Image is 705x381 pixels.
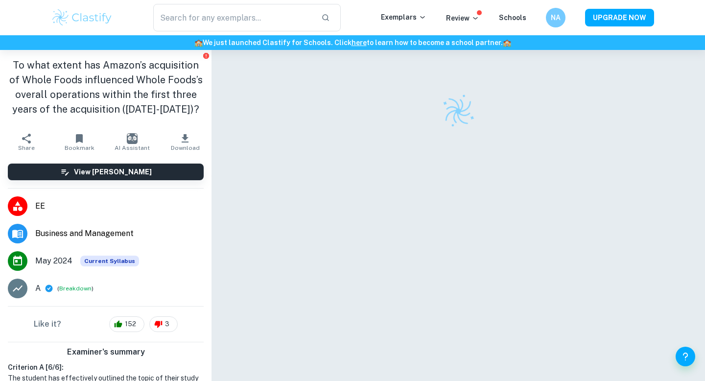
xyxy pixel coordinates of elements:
[80,256,139,266] div: This exemplar is based on the current syllabus. Feel free to refer to it for inspiration/ideas wh...
[4,346,208,358] h6: Examiner's summary
[80,256,139,266] span: Current Syllabus
[153,4,313,31] input: Search for any exemplars...
[499,14,526,22] a: Schools
[159,128,211,156] button: Download
[171,144,200,151] span: Download
[53,128,106,156] button: Bookmark
[119,319,141,329] span: 152
[202,52,210,59] button: Report issue
[436,89,481,134] img: Clastify logo
[194,39,203,47] span: 🏫
[106,128,159,156] button: AI Assistant
[8,362,204,373] h6: Criterion A [ 6 / 6 ]:
[74,167,152,177] h6: View [PERSON_NAME]
[115,144,150,151] span: AI Assistant
[35,228,204,239] span: Business and Management
[585,9,654,26] button: UPGRADE NOW
[109,316,144,332] div: 152
[34,318,61,330] h6: Like it?
[381,12,426,23] p: Exemplars
[676,347,695,366] button: Help and Feedback
[59,284,92,293] button: Breakdown
[446,13,479,24] p: Review
[35,255,72,267] span: May 2024
[57,284,94,293] span: ( )
[352,39,367,47] a: here
[546,8,565,27] button: NA
[503,39,511,47] span: 🏫
[550,12,562,23] h6: NA
[35,283,41,294] p: A
[127,133,138,144] img: AI Assistant
[160,319,175,329] span: 3
[51,8,113,27] img: Clastify logo
[149,316,178,332] div: 3
[2,37,703,48] h6: We just launched Clastify for Schools. Click to learn how to become a school partner.
[8,58,204,117] h1: To what extent has Amazon’s acquisition of Whole Foods influenced Whole Foods’s overall operation...
[18,144,35,151] span: Share
[8,164,204,180] button: View [PERSON_NAME]
[65,144,94,151] span: Bookmark
[35,200,204,212] span: EE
